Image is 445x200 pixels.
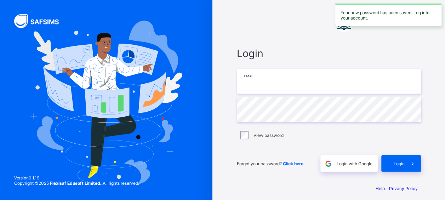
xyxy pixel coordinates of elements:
span: Login [394,161,405,166]
span: Login [237,47,421,60]
span: Copyright © 2025 All rights reserved. [14,180,139,186]
a: Click here [283,161,303,166]
span: Version 0.1.19 [14,175,139,180]
img: Hero Image [30,21,183,185]
a: Privacy Policy [389,186,418,191]
span: Login with Google [337,161,372,166]
img: google.396cfc9801f0270233282035f929180a.svg [324,160,332,168]
span: Forgot your password? [237,161,303,166]
div: Your new password has been saved. Log into your account. [335,4,441,26]
label: View password [253,133,284,138]
strong: Flexisaf Edusoft Limited. [50,180,102,186]
a: Help [376,186,385,191]
img: SAFSIMS Logo [14,14,67,28]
